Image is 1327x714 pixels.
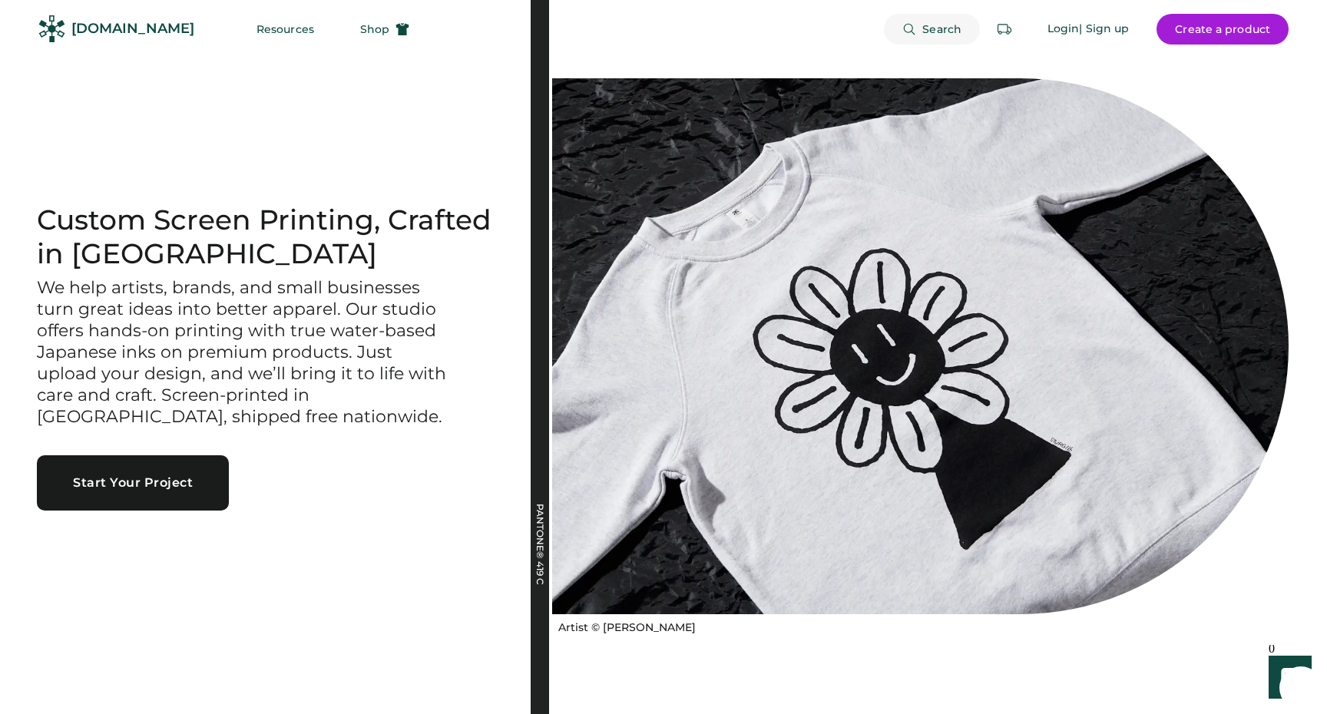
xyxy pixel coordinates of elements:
div: Artist © [PERSON_NAME] [558,620,696,636]
button: Retrieve an order [989,14,1020,45]
a: Artist © [PERSON_NAME] [552,614,696,636]
button: Search [884,14,980,45]
div: Login [1047,21,1080,37]
button: Shop [342,14,428,45]
img: Rendered Logo - Screens [38,15,65,42]
h1: Custom Screen Printing, Crafted in [GEOGRAPHIC_DATA] [37,203,494,271]
div: PANTONE® 419 C [535,504,544,657]
button: Start Your Project [37,455,229,511]
span: Search [922,24,961,35]
h3: We help artists, brands, and small businesses turn great ideas into better apparel. Our studio of... [37,277,452,428]
span: Shop [360,24,389,35]
div: | Sign up [1079,21,1129,37]
div: [DOMAIN_NAME] [71,19,194,38]
button: Resources [238,14,333,45]
button: Create a product [1157,14,1289,45]
iframe: Front Chat [1254,645,1320,711]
